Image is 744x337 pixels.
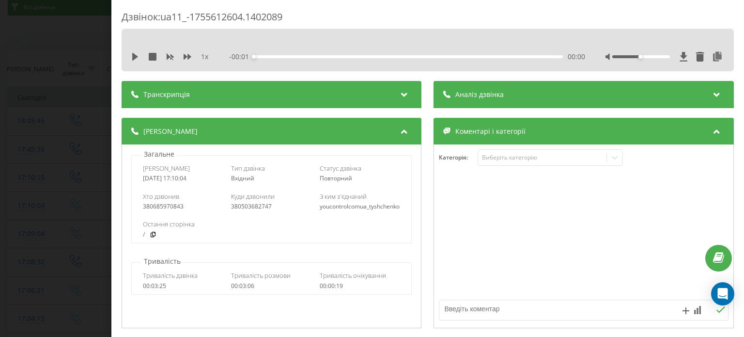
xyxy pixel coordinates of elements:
[439,154,478,161] h4: Категорія :
[320,164,361,173] span: Статус дзвінка
[711,282,734,305] div: Open Intercom Messenger
[143,90,190,99] span: Транскрипція
[122,10,734,29] div: Дзвінок : ua11_-1755612604.1402089
[232,283,312,289] div: 00:03:06
[320,271,386,280] span: Тривалість очікування
[143,271,198,280] span: Тривалість дзвінка
[232,174,255,182] span: Вхідний
[232,164,265,173] span: Тип дзвінка
[320,283,401,289] div: 00:00:19
[320,192,367,201] span: З ким з'єднаний
[141,257,183,266] p: Тривалість
[143,283,224,289] div: 00:03:25
[230,52,254,62] span: - 00:01
[143,203,224,210] div: 380685970843
[320,203,401,210] div: youcontrolcomua_tyshchenko
[143,231,145,238] a: /
[232,192,275,201] span: Куди дзвонили
[232,203,312,210] div: 380503682747
[201,52,208,62] span: 1 x
[456,127,526,136] span: Коментарі і категорії
[143,192,179,201] span: Хто дзвонив
[232,271,291,280] span: Тривалість розмови
[143,175,224,182] div: [DATE] 17:10:04
[143,127,198,136] span: [PERSON_NAME]
[456,90,504,99] span: Аналіз дзвінка
[638,55,642,59] div: Accessibility label
[320,174,352,182] span: Повторний
[482,154,603,161] div: Виберіть категорію
[568,52,585,62] span: 00:00
[143,220,195,228] span: Остання сторінка
[141,149,177,159] p: Загальне
[252,55,256,59] div: Accessibility label
[143,164,190,173] span: [PERSON_NAME]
